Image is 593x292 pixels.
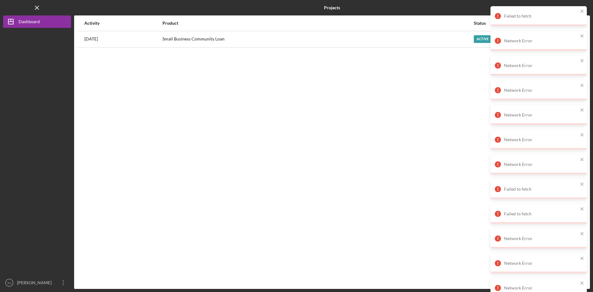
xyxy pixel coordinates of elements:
[580,281,584,286] button: close
[3,277,71,289] button: SA[PERSON_NAME]
[580,231,584,237] button: close
[580,83,584,89] button: close
[162,21,473,26] div: Product
[3,15,71,28] button: Dashboard
[474,35,491,43] div: Active
[580,206,584,212] button: close
[504,162,578,167] div: Network Error
[7,281,11,285] text: SA
[580,58,584,64] button: close
[504,187,578,192] div: Failed to fetch
[580,132,584,138] button: close
[504,261,578,266] div: Network Error
[580,157,584,163] button: close
[580,182,584,188] button: close
[19,15,40,29] div: Dashboard
[504,286,578,290] div: Network Error
[580,9,584,15] button: close
[580,256,584,262] button: close
[474,21,564,26] div: Status
[504,88,578,93] div: Network Error
[504,211,578,216] div: Failed to fetch
[504,38,578,43] div: Network Error
[324,5,340,10] b: Projects
[504,14,578,19] div: Failed to fetch
[84,21,162,26] div: Activity
[15,277,56,290] div: [PERSON_NAME]
[504,137,578,142] div: Network Error
[580,108,584,113] button: close
[504,236,578,241] div: Network Error
[580,33,584,39] button: close
[162,32,473,47] div: Small Business Community Loan
[504,112,578,117] div: Network Error
[504,63,578,68] div: Network Error
[84,36,98,41] time: 2025-09-22 16:15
